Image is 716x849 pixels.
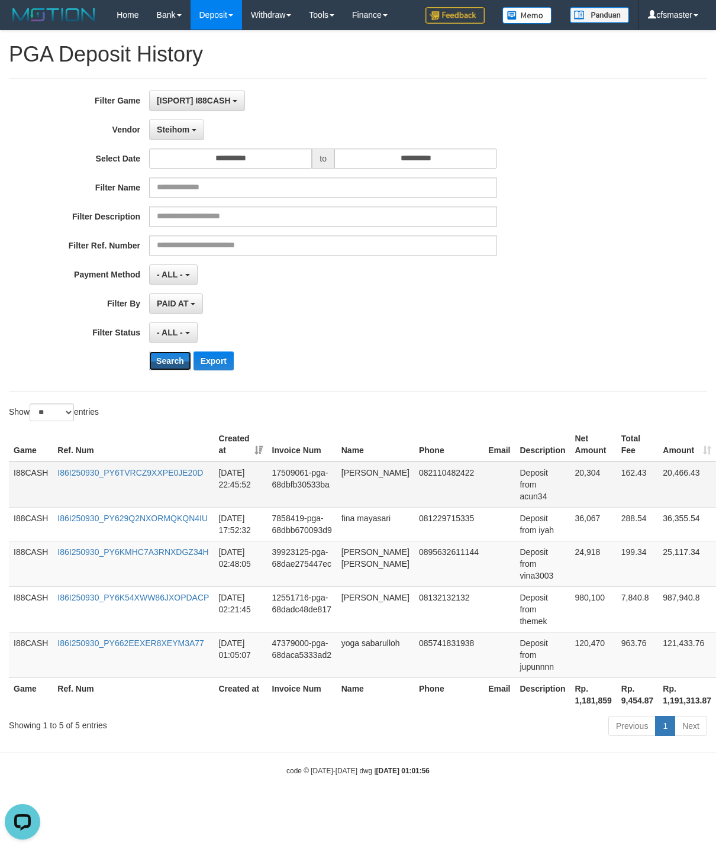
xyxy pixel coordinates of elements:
small: code © [DATE]-[DATE] dwg | [286,767,430,775]
th: Rp. 9,454.87 [617,677,658,711]
select: Showentries [30,403,74,421]
td: 39923125-pga-68dae275447ec [267,541,337,586]
button: Export [193,351,234,370]
button: Steihom [149,120,204,140]
button: - ALL - [149,322,197,343]
td: 36,355.54 [658,507,716,541]
th: Email [483,677,515,711]
td: 162.43 [617,461,658,508]
td: fina mayasari [337,507,414,541]
td: I88CASH [9,461,53,508]
td: Deposit from acun34 [515,461,570,508]
th: Total Fee [617,428,658,461]
th: Game [9,428,53,461]
td: 082110482422 [414,461,483,508]
span: [ISPORT] I88CASH [157,96,230,105]
td: [PERSON_NAME] [337,461,414,508]
td: I88CASH [9,586,53,632]
span: - ALL - [157,270,183,279]
td: [PERSON_NAME] [PERSON_NAME] [337,541,414,586]
th: Name [337,428,414,461]
td: 121,433.76 [658,632,716,677]
td: 081229715335 [414,507,483,541]
th: Name [337,677,414,711]
td: Deposit from themek [515,586,570,632]
td: 25,117.34 [658,541,716,586]
td: [DATE] 01:05:07 [214,632,267,677]
button: Search [149,351,191,370]
th: Ref. Num [53,428,214,461]
span: - ALL - [157,328,183,337]
td: Deposit from iyah [515,507,570,541]
th: Game [9,677,53,711]
td: [DATE] 22:45:52 [214,461,267,508]
span: Steihom [157,125,189,134]
img: MOTION_logo.png [9,6,99,24]
td: 987,940.8 [658,586,716,632]
th: Amount: activate to sort column ascending [658,428,716,461]
th: Rp. 1,191,313.87 [658,677,716,711]
a: 1 [655,716,675,736]
td: 47379000-pga-68daca5333ad2 [267,632,337,677]
img: panduan.png [570,7,629,23]
span: to [312,149,334,169]
td: I88CASH [9,541,53,586]
td: 36,067 [570,507,617,541]
span: PAID AT [157,299,188,308]
td: 24,918 [570,541,617,586]
td: I88CASH [9,507,53,541]
td: [DATE] 17:52:32 [214,507,267,541]
th: Ref. Num [53,677,214,711]
button: PAID AT [149,293,203,314]
td: [PERSON_NAME] [337,586,414,632]
td: 980,100 [570,586,617,632]
td: 7,840.8 [617,586,658,632]
label: Show entries [9,403,99,421]
td: 20,304 [570,461,617,508]
td: 085741831938 [414,632,483,677]
img: Feedback.jpg [425,7,485,24]
td: I88CASH [9,632,53,677]
a: I86I250930_PY6KMHC7A3RNXDGZ34H [57,547,208,557]
th: Phone [414,677,483,711]
th: Invoice Num [267,428,337,461]
th: Email [483,428,515,461]
h1: PGA Deposit History [9,43,707,66]
th: Description [515,428,570,461]
td: 0895632611144 [414,541,483,586]
th: Phone [414,428,483,461]
th: Description [515,677,570,711]
td: 08132132132 [414,586,483,632]
th: Rp. 1,181,859 [570,677,617,711]
td: Deposit from jupunnnn [515,632,570,677]
a: Previous [608,716,656,736]
img: Button%20Memo.svg [502,7,552,24]
td: 199.34 [617,541,658,586]
td: 17509061-pga-68dbfb30533ba [267,461,337,508]
strong: [DATE] 01:01:56 [376,767,430,775]
th: Created at [214,677,267,711]
td: 12551716-pga-68dadc48de817 [267,586,337,632]
a: I86I250930_PY6TVRCZ9XXPE0JE20D [57,468,203,477]
a: I86I250930_PY6K54XWW86JXOPDACP [57,593,209,602]
td: 963.76 [617,632,658,677]
button: - ALL - [149,264,197,285]
td: 20,466.43 [658,461,716,508]
a: I86I250930_PY662EEXER8XEYM3A77 [57,638,204,648]
td: 288.54 [617,507,658,541]
a: I86I250930_PY629Q2NXORMQKQN4IU [57,514,208,523]
th: Invoice Num [267,677,337,711]
td: [DATE] 02:21:45 [214,586,267,632]
div: Showing 1 to 5 of 5 entries [9,715,289,731]
td: 7858419-pga-68dbb670093d9 [267,507,337,541]
th: Created at: activate to sort column ascending [214,428,267,461]
td: Deposit from vina3003 [515,541,570,586]
button: [ISPORT] I88CASH [149,91,245,111]
td: 120,470 [570,632,617,677]
a: Next [675,716,707,736]
td: [DATE] 02:48:05 [214,541,267,586]
button: Open LiveChat chat widget [5,5,40,40]
td: yoga sabarulloh [337,632,414,677]
th: Net Amount [570,428,617,461]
